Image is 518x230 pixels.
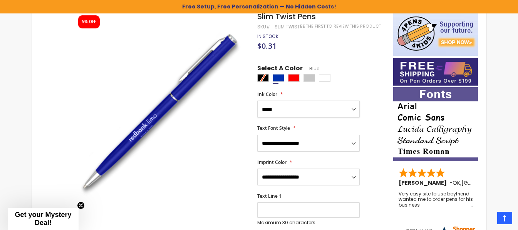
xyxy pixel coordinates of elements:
[257,23,272,30] strong: SKU
[8,208,79,230] div: Get your Mystery Deal!Close teaser
[303,74,315,82] div: Silver
[257,41,277,51] span: $0.31
[288,74,300,82] div: Red
[273,74,284,82] div: Blue
[257,33,278,40] span: In stock
[82,19,96,25] div: 5% OFF
[71,23,247,198] img: slim_twist_image_blue_1.jpg
[319,74,330,82] div: White
[257,220,360,226] p: Maximum 30 characters
[300,23,381,29] a: Be the first to review this product
[15,211,71,227] span: Get your Mystery Deal!
[303,65,319,72] span: Blue
[257,125,290,131] span: Text Font Style
[275,24,300,30] div: Slim Twist
[393,58,478,86] img: Free shipping on orders over $199
[257,91,277,98] span: Ink Color
[77,202,85,209] button: Close teaser
[257,33,278,40] div: Availability
[257,193,282,199] span: Text Line 1
[257,159,287,165] span: Imprint Color
[257,64,303,74] span: Select A Color
[393,87,478,161] img: font-personalization-examples
[393,12,478,56] img: 4pens 4 kids
[257,11,316,22] span: Slim Twist Pens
